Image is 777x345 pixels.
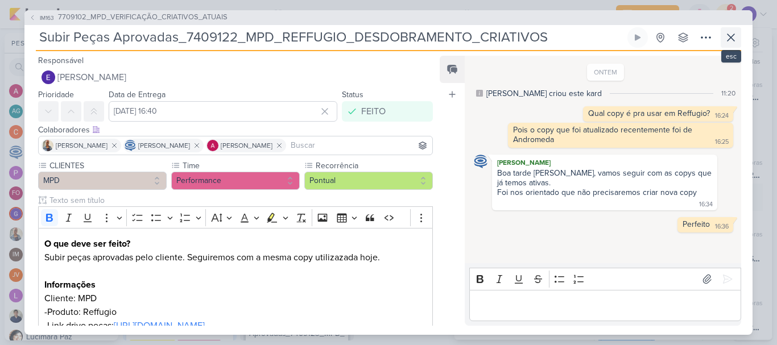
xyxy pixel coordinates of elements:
[342,101,433,122] button: FEITO
[114,320,205,331] a: [URL][DOMAIN_NAME]
[721,88,735,98] div: 11:20
[38,56,84,65] label: Responsável
[474,155,487,168] img: Caroline Traven De Andrade
[699,200,713,209] div: 16:34
[38,206,433,228] div: Editor toolbar
[513,125,695,144] div: Pois o copy que foi atualizado recentemente foi de Andromeda
[38,172,167,190] button: MPD
[47,194,433,206] input: Texto sem título
[221,140,272,151] span: [PERSON_NAME]
[361,105,386,118] div: FEITO
[42,70,55,84] img: Eduardo Quaresma
[342,90,363,99] label: Status
[38,90,74,99] label: Prioridade
[42,140,53,151] img: Iara Santos
[588,109,710,118] div: Qual copy é pra usar em Reffugio?
[38,124,433,136] div: Colaboradores
[181,160,300,172] label: Time
[486,88,602,99] div: [PERSON_NAME] criou este kard
[44,292,427,305] p: Cliente: MPD
[57,70,126,84] span: [PERSON_NAME]
[497,168,712,188] div: Boa tarde [PERSON_NAME], vamos seguir com as copys que já temos ativas.
[207,140,218,151] img: Alessandra Gomes
[171,172,300,190] button: Performance
[469,268,741,290] div: Editor toolbar
[56,140,108,151] span: [PERSON_NAME]
[315,160,433,172] label: Recorrência
[715,222,729,231] div: 16:36
[125,140,136,151] img: Caroline Traven De Andrade
[48,160,167,172] label: CLIENTES
[683,219,710,229] div: Perfeito
[715,138,729,147] div: 16:25
[288,139,430,152] input: Buscar
[109,90,166,99] label: Data de Entrega
[38,67,433,88] button: [PERSON_NAME]
[44,238,130,250] strong: O que deve ser feito?
[494,157,715,168] div: [PERSON_NAME]
[469,290,741,321] div: Editor editing area: main
[304,172,433,190] button: Pontual
[44,251,427,264] p: Subir peças aprovadas pelo cliente. Seguiremos com a mesma copy utilizazada hoje.
[721,50,741,63] div: esc
[44,305,427,319] p: -Produto: Reffugio
[497,188,697,197] div: Foi nos orientado que não precisaremos criar nova copy
[36,27,625,48] input: Kard Sem Título
[109,101,337,122] input: Select a date
[44,319,427,332] p: -Link drive peças:
[44,279,96,290] strong: Informações
[715,111,729,120] div: 16:24
[633,33,642,42] div: Ligar relógio
[138,140,190,151] span: [PERSON_NAME]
